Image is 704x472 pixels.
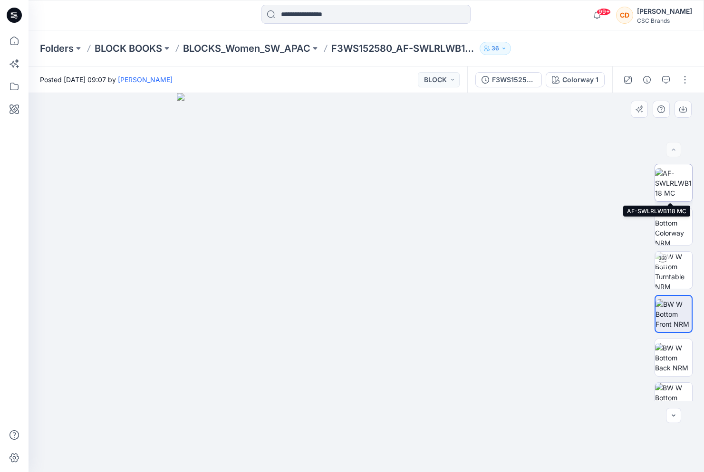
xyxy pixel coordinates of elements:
[655,343,692,373] img: BW W Bottom Back NRM
[637,17,692,24] div: CSC Brands
[475,72,542,87] button: F3WS152580_AF-SWLRLWB118_F13_PAREL_VFA
[480,42,511,55] button: 36
[492,43,499,54] p: 36
[95,42,162,55] a: BLOCK BOOKS
[597,8,611,16] span: 99+
[655,208,692,245] img: BW W Bottom Colorway NRM
[655,383,692,420] img: BW W Bottom Front CloseUp NRM
[639,72,655,87] button: Details
[546,72,605,87] button: Colorway 1
[656,299,692,329] img: BW W Bottom Front NRM
[40,75,173,85] span: Posted [DATE] 09:07 by
[655,168,692,198] img: AF-SWLRLWB118 MC
[40,42,74,55] a: Folders
[118,76,173,84] a: [PERSON_NAME]
[183,42,310,55] a: BLOCKS_Women_SW_APAC
[492,75,536,85] div: F3WS152580_AF-SWLRLWB118_F13_PAREL_VFA
[637,6,692,17] div: [PERSON_NAME]
[177,93,556,472] img: eyJhbGciOiJIUzI1NiIsImtpZCI6IjAiLCJzbHQiOiJzZXMiLCJ0eXAiOiJKV1QifQ.eyJkYXRhIjp7InR5cGUiOiJzdG9yYW...
[562,75,598,85] div: Colorway 1
[331,42,476,55] p: F3WS152580_AF-SWLRLWB118_F13_PAREL_VFA
[616,7,633,24] div: CD
[655,252,692,289] img: BW W Bottom Turntable NRM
